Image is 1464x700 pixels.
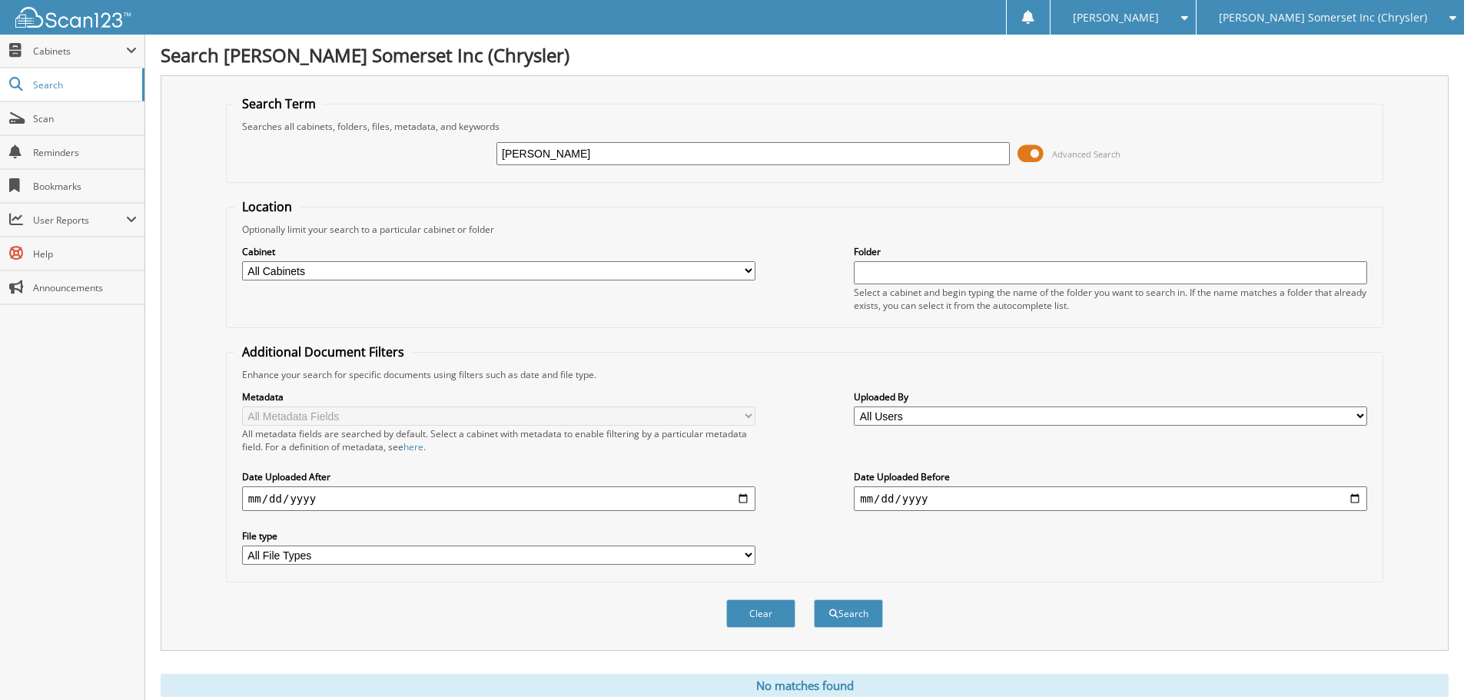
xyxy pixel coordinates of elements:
[33,78,134,91] span: Search
[242,390,755,403] label: Metadata
[726,599,795,628] button: Clear
[33,214,126,227] span: User Reports
[15,7,131,28] img: scan123-logo-white.svg
[33,45,126,58] span: Cabinets
[161,42,1449,68] h1: Search [PERSON_NAME] Somerset Inc (Chrysler)
[1219,13,1427,22] span: [PERSON_NAME] Somerset Inc (Chrysler)
[234,368,1375,381] div: Enhance your search for specific documents using filters such as date and file type.
[854,286,1367,312] div: Select a cabinet and begin typing the name of the folder you want to search in. If the name match...
[234,120,1375,133] div: Searches all cabinets, folders, files, metadata, and keywords
[242,427,755,453] div: All metadata fields are searched by default. Select a cabinet with metadata to enable filtering b...
[242,470,755,483] label: Date Uploaded After
[1052,148,1120,160] span: Advanced Search
[234,343,412,360] legend: Additional Document Filters
[242,486,755,511] input: start
[234,198,300,215] legend: Location
[33,112,137,125] span: Scan
[403,440,423,453] a: here
[242,529,755,542] label: File type
[33,180,137,193] span: Bookmarks
[242,245,755,258] label: Cabinet
[234,95,324,112] legend: Search Term
[854,245,1367,258] label: Folder
[33,281,137,294] span: Announcements
[1073,13,1159,22] span: [PERSON_NAME]
[854,470,1367,483] label: Date Uploaded Before
[234,223,1375,236] div: Optionally limit your search to a particular cabinet or folder
[33,247,137,260] span: Help
[854,486,1367,511] input: end
[161,674,1449,697] div: No matches found
[33,146,137,159] span: Reminders
[854,390,1367,403] label: Uploaded By
[814,599,883,628] button: Search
